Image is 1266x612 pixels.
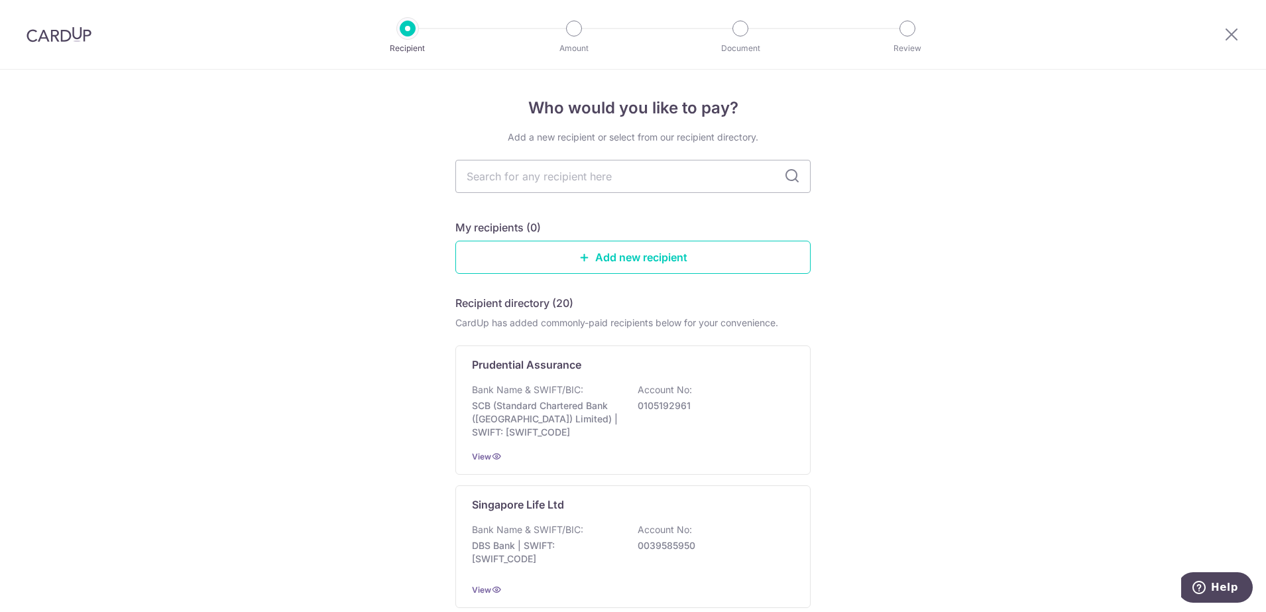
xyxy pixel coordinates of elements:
div: CardUp has added commonly-paid recipients below for your convenience. [455,316,811,330]
img: CardUp [27,27,91,42]
p: 0105192961 [638,399,786,412]
div: Add a new recipient or select from our recipient directory. [455,131,811,144]
input: Search for any recipient here [455,160,811,193]
p: Amount [525,42,623,55]
p: Account No: [638,523,692,536]
p: Singapore Life Ltd [472,497,564,513]
p: Review [858,42,956,55]
p: Account No: [638,383,692,397]
h5: My recipients (0) [455,219,541,235]
p: 0039585950 [638,539,786,552]
h5: Recipient directory (20) [455,295,573,311]
p: Bank Name & SWIFT/BIC: [472,523,583,536]
p: Prudential Assurance [472,357,581,373]
a: Add new recipient [455,241,811,274]
a: View [472,585,491,595]
p: Bank Name & SWIFT/BIC: [472,383,583,397]
a: View [472,452,491,461]
p: DBS Bank | SWIFT: [SWIFT_CODE] [472,539,620,566]
p: Document [691,42,789,55]
p: Recipient [359,42,457,55]
h4: Who would you like to pay? [455,96,811,120]
iframe: Opens a widget where you can find more information [1181,572,1253,605]
p: SCB (Standard Chartered Bank ([GEOGRAPHIC_DATA]) Limited) | SWIFT: [SWIFT_CODE] [472,399,620,439]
